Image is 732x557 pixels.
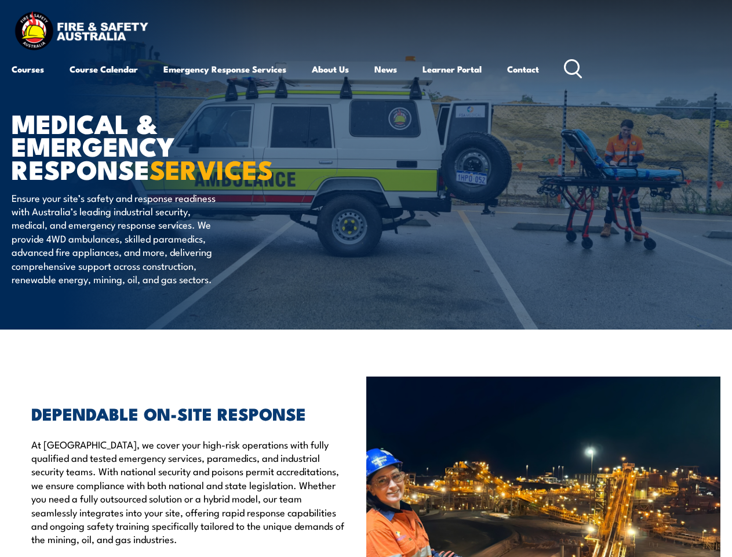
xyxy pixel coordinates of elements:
[31,406,349,421] h2: DEPENDABLE ON-SITE RESPONSE
[12,111,298,179] h1: MEDICAL & EMERGENCY RESPONSE
[423,55,482,83] a: Learner Portal
[70,55,138,83] a: Course Calendar
[150,149,273,189] strong: SERVICES
[12,191,223,286] p: Ensure your site’s safety and response readiness with Australia’s leading industrial security, me...
[163,55,286,83] a: Emergency Response Services
[31,437,349,546] p: At [GEOGRAPHIC_DATA], we cover your high-risk operations with fully qualified and tested emergenc...
[374,55,397,83] a: News
[312,55,349,83] a: About Us
[12,55,44,83] a: Courses
[507,55,539,83] a: Contact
